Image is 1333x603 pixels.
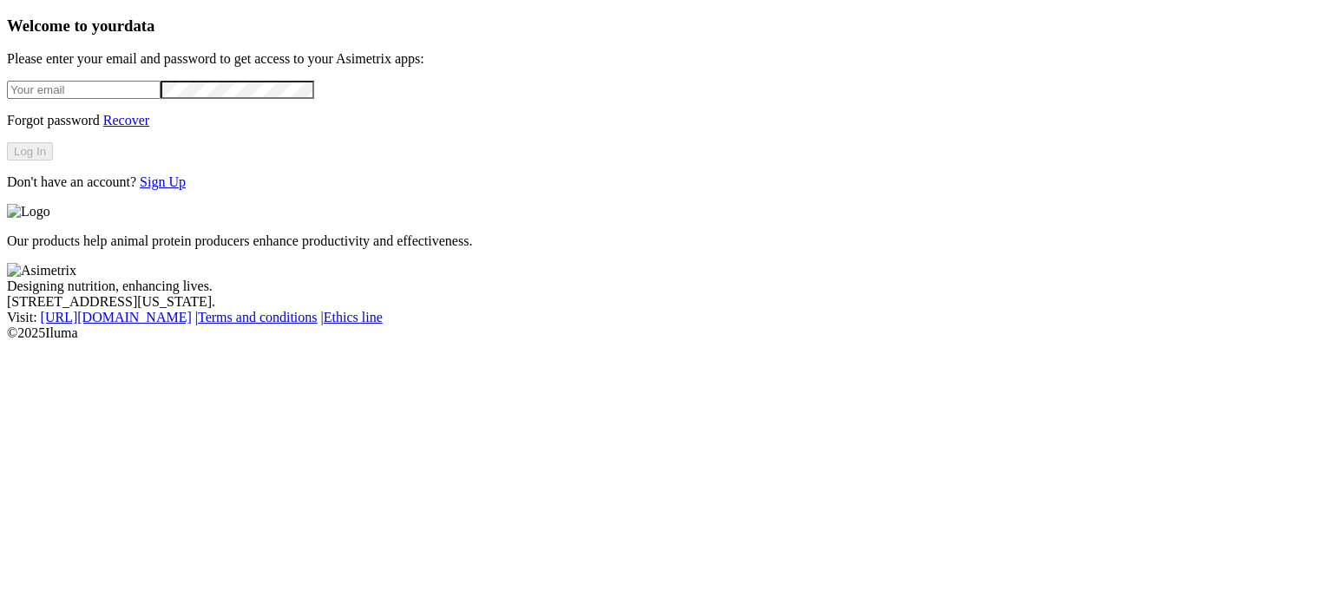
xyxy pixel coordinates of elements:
[7,142,53,161] button: Log In
[7,16,1326,36] h3: Welcome to your
[7,325,1326,341] div: © 2025 Iluma
[103,113,149,128] a: Recover
[7,81,161,99] input: Your email
[41,310,192,324] a: [URL][DOMAIN_NAME]
[324,310,383,324] a: Ethics line
[7,233,1326,249] p: Our products help animal protein producers enhance productivity and effectiveness.
[7,263,76,279] img: Asimetrix
[124,16,154,35] span: data
[7,279,1326,294] div: Designing nutrition, enhancing lives.
[7,113,1326,128] p: Forgot password
[7,204,50,220] img: Logo
[7,294,1326,310] div: [STREET_ADDRESS][US_STATE].
[7,51,1326,67] p: Please enter your email and password to get access to your Asimetrix apps:
[140,174,186,189] a: Sign Up
[198,310,318,324] a: Terms and conditions
[7,174,1326,190] p: Don't have an account?
[7,310,1326,325] div: Visit : | |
